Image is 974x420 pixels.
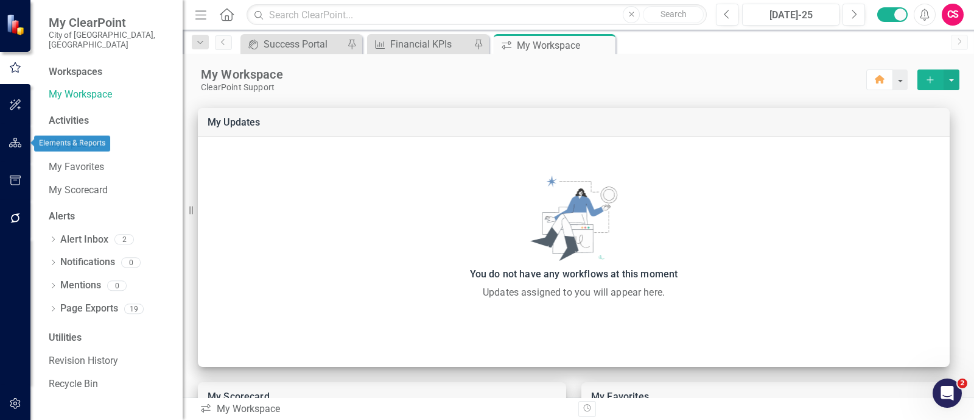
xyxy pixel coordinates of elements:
[201,82,866,93] div: ClearPoint Support
[958,379,967,388] span: 2
[60,279,101,293] a: Mentions
[49,331,170,345] div: Utilities
[49,183,170,198] a: My Scorecard
[34,136,110,152] div: Elements & Reports
[917,69,959,90] div: split button
[208,116,261,128] a: My Updates
[201,66,866,82] div: My Workspace
[517,38,612,53] div: My Workspace
[643,6,704,23] button: Search
[49,30,170,50] small: City of [GEOGRAPHIC_DATA], [GEOGRAPHIC_DATA]
[243,37,344,52] a: Success Portal
[208,391,270,402] a: My Scorecard
[917,69,944,90] button: select merge strategy
[204,285,944,300] div: Updates assigned to you will appear here.
[124,304,144,314] div: 19
[6,14,27,35] img: ClearPoint Strategy
[746,8,835,23] div: [DATE]-25
[49,160,170,174] a: My Favorites
[49,88,170,102] a: My Workspace
[942,4,964,26] button: CS
[933,379,962,408] iframe: Intercom live chat
[200,402,569,416] div: My Workspace
[49,65,102,79] div: Workspaces
[107,280,127,291] div: 0
[370,37,471,52] a: Financial KPIs
[121,257,141,268] div: 0
[49,210,170,224] div: Alerts
[742,4,839,26] button: [DATE]-25
[60,233,108,247] a: Alert Inbox
[49,114,170,128] div: Activities
[247,4,707,26] input: Search ClearPoint...
[944,69,959,90] button: select merge strategy
[49,354,170,368] a: Revision History
[60,302,118,316] a: Page Exports
[660,9,687,19] span: Search
[114,235,134,245] div: 2
[591,391,649,402] a: My Favorites
[60,255,115,269] a: Notifications
[204,266,944,283] div: You do not have any workflows at this moment
[49,15,170,30] span: My ClearPoint
[390,37,471,52] div: Financial KPIs
[49,377,170,391] a: Recycle Bin
[264,37,344,52] div: Success Portal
